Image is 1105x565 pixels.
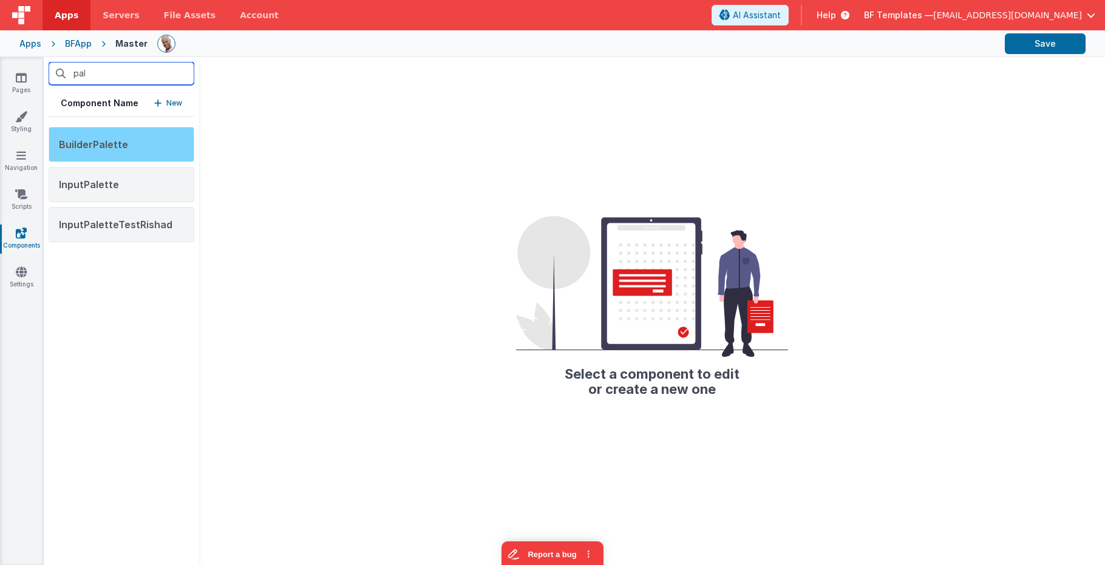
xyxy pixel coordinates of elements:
[817,9,836,21] span: Help
[55,9,78,21] span: Apps
[115,38,148,50] div: Master
[164,9,216,21] span: File Assets
[59,218,172,231] span: InputPaletteTestRishad
[154,97,182,109] button: New
[166,97,182,109] p: New
[59,138,128,151] span: BuilderPalette
[712,5,789,25] button: AI Assistant
[864,9,1095,21] button: BF Templates — [EMAIL_ADDRESS][DOMAIN_NAME]
[1005,33,1086,54] button: Save
[61,97,138,109] h5: Component Name
[733,9,781,21] span: AI Assistant
[933,9,1082,21] span: [EMAIL_ADDRESS][DOMAIN_NAME]
[864,9,933,21] span: BF Templates —
[19,38,41,50] div: Apps
[59,178,119,191] span: InputPalette
[158,35,175,52] img: 11ac31fe5dc3d0eff3fbbbf7b26fa6e1
[65,38,92,50] div: BFApp
[103,9,139,21] span: Servers
[516,357,788,396] h2: Select a component to edit or create a new one
[49,62,194,85] input: Search components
